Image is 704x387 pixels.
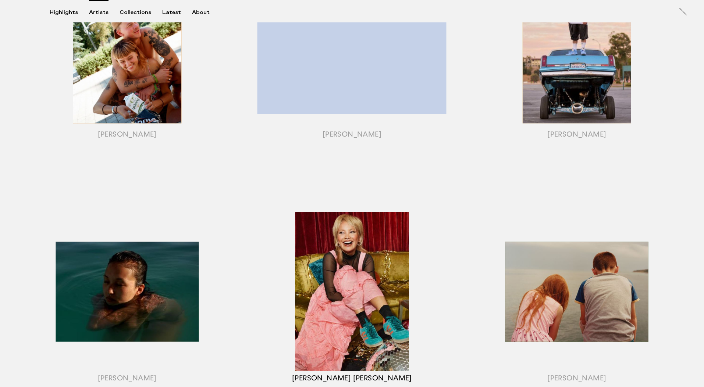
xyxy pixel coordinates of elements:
[50,9,89,16] button: Highlights
[89,9,120,16] button: Artists
[50,9,78,16] div: Highlights
[89,9,109,16] div: Artists
[192,9,221,16] button: About
[120,9,162,16] button: Collections
[162,9,181,16] div: Latest
[162,9,192,16] button: Latest
[192,9,210,16] div: About
[120,9,151,16] div: Collections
